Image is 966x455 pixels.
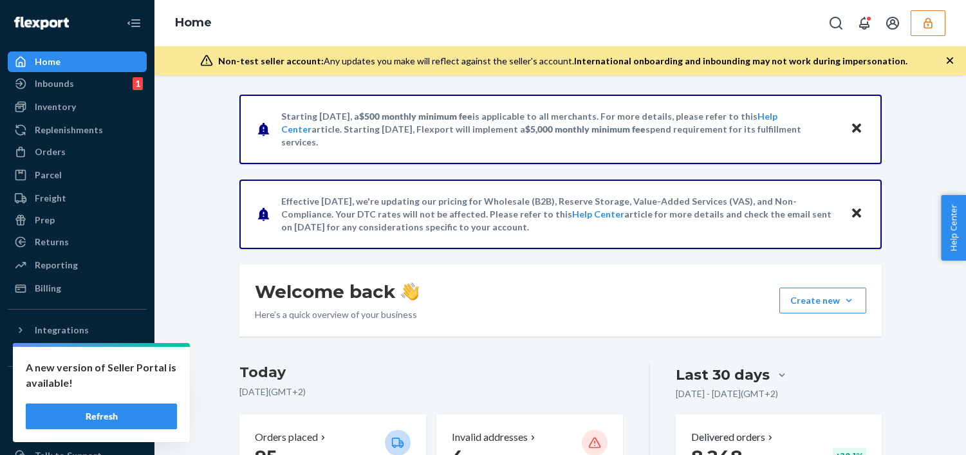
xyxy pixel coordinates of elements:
[175,15,212,30] a: Home
[8,97,147,117] a: Inventory
[26,404,177,429] button: Refresh
[255,430,318,445] p: Orders placed
[8,346,147,361] a: Add Integration
[691,430,776,445] button: Delivered orders
[401,283,419,301] img: hand-wave emoji
[121,10,147,36] button: Close Navigation
[218,55,907,68] div: Any updates you make will reflect against the seller's account.
[848,205,865,223] button: Close
[255,308,419,321] p: Here’s a quick overview of your business
[941,195,966,261] button: Help Center
[525,124,646,135] span: $5,000 monthly minimum fee
[133,77,143,90] div: 1
[35,214,55,227] div: Prep
[676,387,778,400] p: [DATE] - [DATE] ( GMT+2 )
[452,430,528,445] p: Invalid addresses
[8,210,147,230] a: Prep
[572,209,624,219] a: Help Center
[14,17,69,30] img: Flexport logo
[779,288,866,313] button: Create new
[239,362,624,383] h3: Today
[8,403,147,418] a: Add Fast Tag
[8,188,147,209] a: Freight
[882,416,953,449] iframe: Opens a widget where you can chat to one of our agents
[26,360,177,391] p: A new version of Seller Portal is available!
[851,10,877,36] button: Open notifications
[255,280,419,303] h1: Welcome back
[8,73,147,94] a: Inbounds1
[8,320,147,340] button: Integrations
[359,111,472,122] span: $500 monthly minimum fee
[35,192,66,205] div: Freight
[35,324,89,337] div: Integrations
[8,51,147,72] a: Home
[35,259,78,272] div: Reporting
[574,55,907,66] span: International onboarding and inbounding may not work during impersonation.
[239,385,624,398] p: [DATE] ( GMT+2 )
[8,255,147,275] a: Reporting
[35,55,60,68] div: Home
[281,195,838,234] p: Effective [DATE], we're updating our pricing for Wholesale (B2B), Reserve Storage, Value-Added Se...
[8,423,147,444] a: Settings
[35,236,69,248] div: Returns
[35,100,76,113] div: Inventory
[35,169,62,181] div: Parcel
[8,232,147,252] a: Returns
[218,55,324,66] span: Non-test seller account:
[35,282,61,295] div: Billing
[8,165,147,185] a: Parcel
[848,120,865,138] button: Close
[8,142,147,162] a: Orders
[8,278,147,299] a: Billing
[281,110,838,149] p: Starting [DATE], a is applicable to all merchants. For more details, please refer to this article...
[8,377,147,398] button: Fast Tags
[880,10,906,36] button: Open account menu
[823,10,849,36] button: Open Search Box
[35,145,66,158] div: Orders
[35,124,103,136] div: Replenishments
[676,365,770,385] div: Last 30 days
[165,5,222,42] ol: breadcrumbs
[8,120,147,140] a: Replenishments
[35,77,74,90] div: Inbounds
